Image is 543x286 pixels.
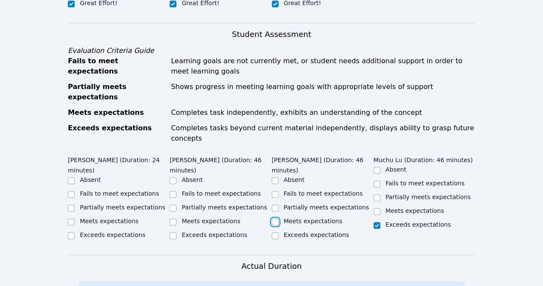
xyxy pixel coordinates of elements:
[385,180,464,187] label: Fails to meet expectations
[80,231,145,238] label: Exceeds expectations
[171,108,475,118] div: Completes task independently, exhibits an understanding of the concept
[68,28,475,40] h3: Student Assessment
[170,152,271,175] legend: [PERSON_NAME] (Duration: 46 minutes)
[284,218,343,224] label: Meets expectations
[284,204,369,211] label: Partially meets expectations
[182,204,267,211] label: Partially meets expectations
[373,152,473,165] legend: Muchu Lu (Duration: 46 minutes)
[385,221,451,228] label: Exceeds expectations
[171,82,475,102] div: Shows progress in meeting learning goals with appropriate levels of support
[68,108,166,118] div: Meets expectations
[182,190,261,197] label: Fails to meet expectations
[284,176,305,183] label: Absent
[284,231,349,238] label: Exceeds expectations
[385,194,471,200] label: Partially meets expectations
[182,176,203,183] label: Absent
[68,82,166,102] div: Partially meets expectations
[68,46,475,56] div: Evaluation Criteria Guide
[241,260,301,272] h3: Actual Duration
[171,123,475,144] div: Completes tasks beyond current material independently, displays ability to grasp future concepts
[284,190,363,197] label: Fails to meet expectations
[80,190,159,197] label: Fails to meet expectations
[68,152,170,175] legend: [PERSON_NAME] (Duration: 24 minutes)
[80,204,165,211] label: Partially meets expectations
[171,56,475,77] div: Learning goals are not currently met, or student needs additional support in order to meet learni...
[182,231,247,238] label: Exceeds expectations
[68,123,166,144] div: Exceeds expectations
[182,218,240,224] label: Meets expectations
[80,218,139,224] label: Meets expectations
[385,166,406,173] label: Absent
[385,207,444,214] label: Meets expectations
[68,56,166,77] div: Fails to meet expectations
[80,176,101,183] label: Absent
[272,152,373,175] legend: [PERSON_NAME] (Duration: 46 minutes)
